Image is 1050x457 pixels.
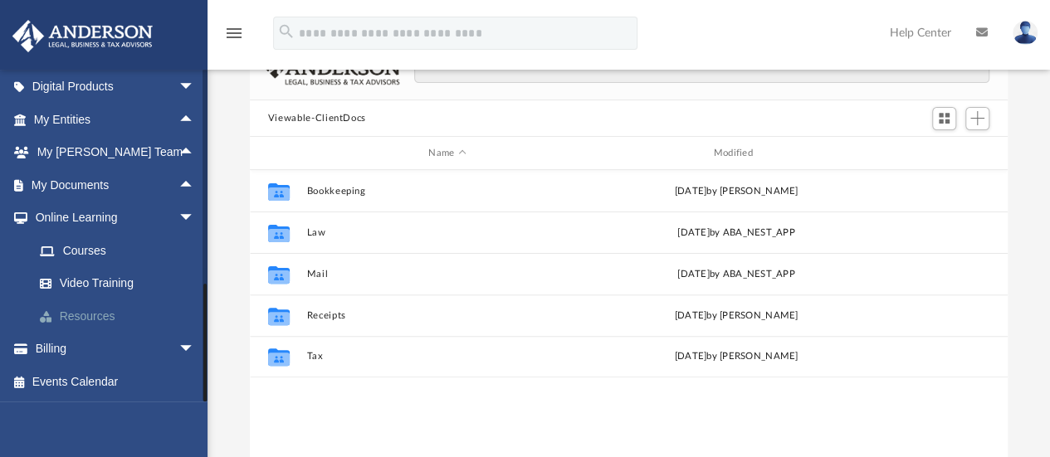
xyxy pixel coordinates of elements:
[23,299,220,333] a: Resources
[12,70,220,104] a: Digital Productsarrow_drop_down
[965,107,990,130] button: Add
[178,202,212,236] span: arrow_drop_down
[178,136,212,170] span: arrow_drop_up
[7,20,158,52] img: Anderson Advisors Platinum Portal
[23,267,212,300] a: Video Training
[595,146,877,161] div: Modified
[224,32,244,43] a: menu
[595,226,877,241] div: [DATE] by ABA_NEST_APP
[224,23,244,43] i: menu
[595,267,877,282] div: [DATE] by ABA_NEST_APP
[178,103,212,137] span: arrow_drop_up
[178,168,212,202] span: arrow_drop_up
[306,269,588,280] button: Mail
[12,103,220,136] a: My Entitiesarrow_drop_up
[306,186,588,197] button: Bookkeeping
[178,70,212,105] span: arrow_drop_down
[595,184,877,199] div: [DATE] by [PERSON_NAME]
[595,349,877,364] div: [DATE] by [PERSON_NAME]
[12,136,212,169] a: My [PERSON_NAME] Teamarrow_drop_up
[12,168,212,202] a: My Documentsarrow_drop_up
[884,146,1000,161] div: id
[932,107,957,130] button: Switch to Grid View
[306,352,588,362] button: Tax
[268,111,366,126] button: Viewable-ClientDocs
[178,333,212,367] span: arrow_drop_down
[257,146,299,161] div: id
[1013,21,1038,45] img: User Pic
[306,227,588,238] button: Law
[595,309,877,323] div: [DATE] by [PERSON_NAME]
[306,310,588,321] button: Receipts
[305,146,588,161] div: Name
[23,234,220,267] a: Courses
[12,365,220,398] a: Events Calendar
[277,22,295,41] i: search
[12,333,220,366] a: Billingarrow_drop_down
[12,202,220,235] a: Online Learningarrow_drop_down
